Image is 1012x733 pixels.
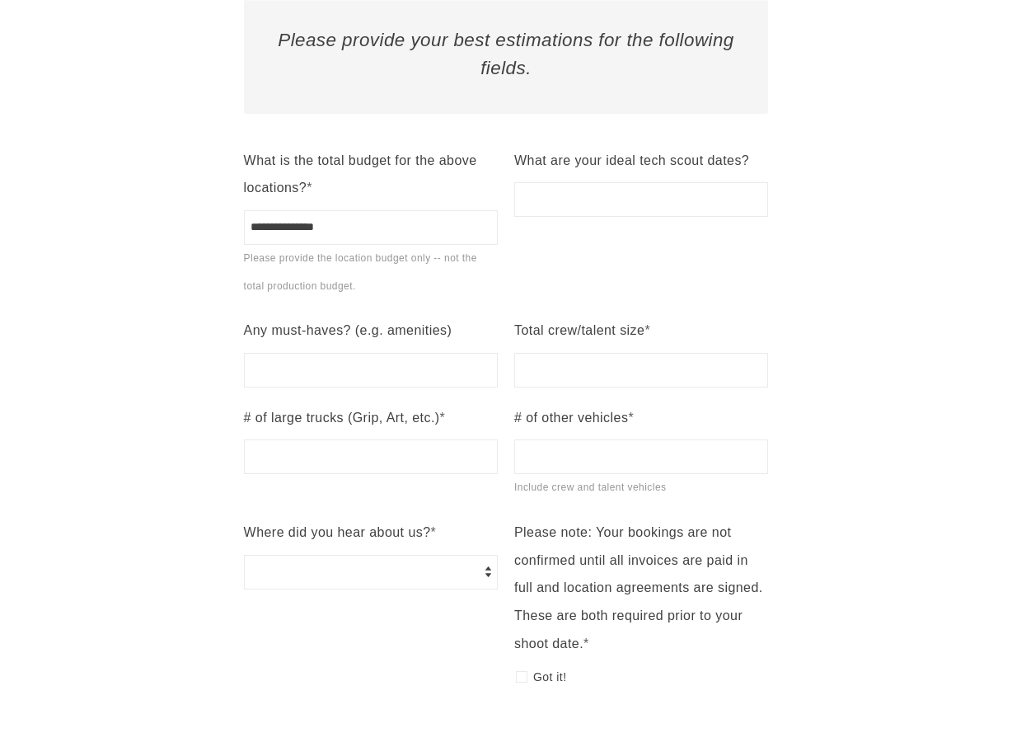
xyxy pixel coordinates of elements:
select: Where did you hear about us?* [244,555,498,590]
span: Where did you hear about us? [244,525,431,539]
input: Any must-haves? (e.g. amenities) [244,353,498,388]
span: Total crew/talent size [514,323,644,337]
span: # of large trucks (Grip, Art, etc.) [244,411,440,425]
input: Got it! [516,671,527,683]
span: # of other vehicles [514,411,628,425]
input: Total crew/talent size* [514,353,768,388]
span: Include crew and talent vehicles [514,482,666,493]
span: Any must-haves? (e.g. amenities) [244,323,452,337]
input: # of large trucks (Grip, Art, etc.)* [244,439,498,474]
span: What is the total budget for the above locations? [244,153,477,195]
input: # of other vehicles*Include crew and talent vehicles [514,439,768,474]
em: Please provide your best estimations for the following fields. [278,30,734,78]
span: Got it! [533,665,566,688]
span: Please provide the location budget only -- not the total production budget. [244,252,477,292]
span: What are your ideal tech scout dates? [514,153,749,167]
input: What are your ideal tech scout dates? [514,182,768,217]
input: What is the total budget for the above locations?*Please provide the location budget only -- not ... [244,210,498,245]
span: Please note: Your bookings are not confirmed until all invoices are paid in full and location agr... [514,525,763,651]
